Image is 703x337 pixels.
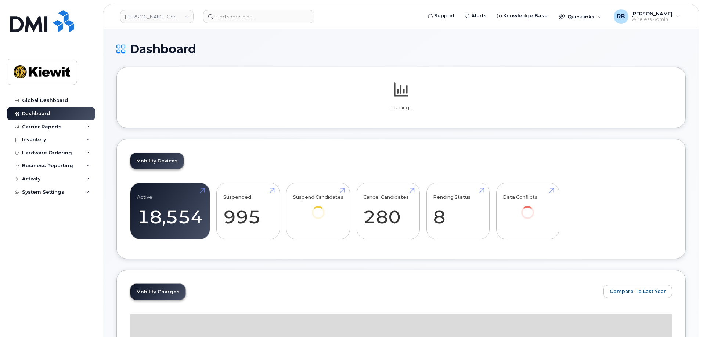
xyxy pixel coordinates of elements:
[130,284,185,300] a: Mobility Charges
[433,187,483,235] a: Pending Status 8
[603,285,672,298] button: Compare To Last Year
[137,187,203,235] a: Active 18,554
[130,105,672,111] p: Loading...
[363,187,413,235] a: Cancel Candidates 280
[503,187,552,229] a: Data Conflicts
[116,43,686,55] h1: Dashboard
[223,187,273,235] a: Suspended 995
[610,288,666,295] span: Compare To Last Year
[293,187,343,229] a: Suspend Candidates
[130,153,184,169] a: Mobility Devices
